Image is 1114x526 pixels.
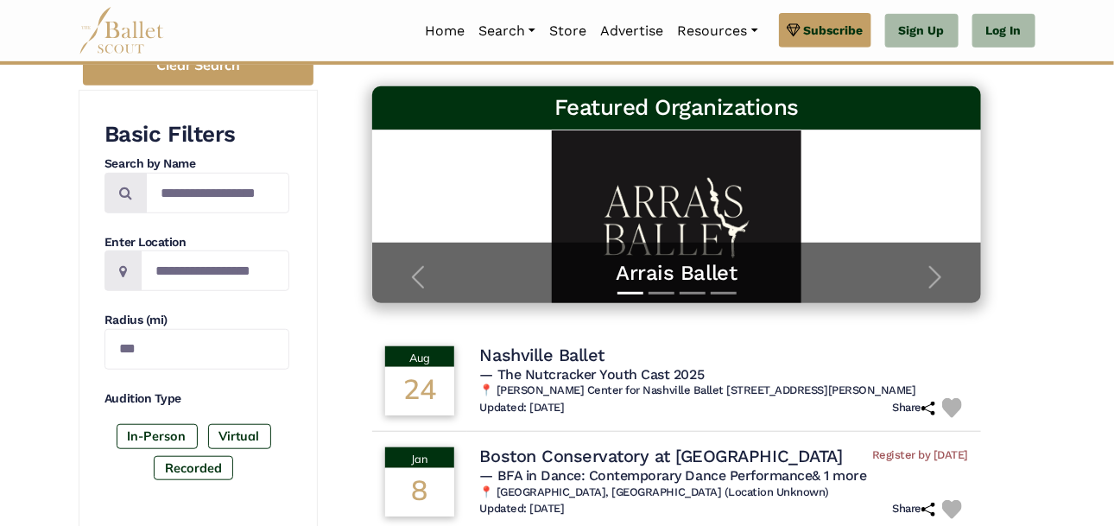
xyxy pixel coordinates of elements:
button: Clear Search [83,47,313,86]
div: Aug [385,346,454,367]
div: 8 [385,468,454,516]
a: Arrais Ballet [389,260,965,287]
h4: Radius (mi) [104,312,289,329]
h6: Updated: [DATE] [480,401,565,415]
input: Location [141,250,289,291]
button: Slide 3 [680,283,706,303]
h4: Search by Name [104,155,289,173]
h4: Nashville Ballet [480,344,604,366]
a: Log In [972,14,1035,48]
span: Subscribe [804,21,864,40]
label: In-Person [117,424,198,448]
h6: 📍 [GEOGRAPHIC_DATA], [GEOGRAPHIC_DATA] (Location Unknown) [480,485,969,500]
button: Slide 4 [711,283,737,303]
h6: Share [893,401,936,415]
a: Home [418,13,472,49]
h6: 📍 [PERSON_NAME] Center for Nashville Ballet [STREET_ADDRESS][PERSON_NAME] [480,383,969,398]
button: Slide 2 [649,283,674,303]
h3: Basic Filters [104,120,289,149]
h4: Enter Location [104,234,289,251]
label: Virtual [208,424,271,448]
h4: Audition Type [104,390,289,408]
a: Resources [670,13,764,49]
span: — The Nutcracker Youth Cast 2025 [480,366,705,383]
h3: Featured Organizations [386,93,968,123]
span: Register by [DATE] [872,448,968,463]
button: Slide 1 [617,283,643,303]
a: Sign Up [885,14,959,48]
h6: Share [893,502,936,516]
a: & 1 more [813,467,867,484]
h4: Boston Conservatory at [GEOGRAPHIC_DATA] [480,445,843,467]
label: Recorded [154,456,233,480]
a: Subscribe [779,13,871,48]
div: Jan [385,447,454,468]
h6: Updated: [DATE] [480,502,565,516]
img: gem.svg [787,21,801,40]
input: Search by names... [146,173,289,213]
a: Store [542,13,593,49]
span: — BFA in Dance: Contemporary Dance Performance [480,467,867,484]
a: Search [472,13,542,49]
a: Advertise [593,13,670,49]
div: 24 [385,367,454,415]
